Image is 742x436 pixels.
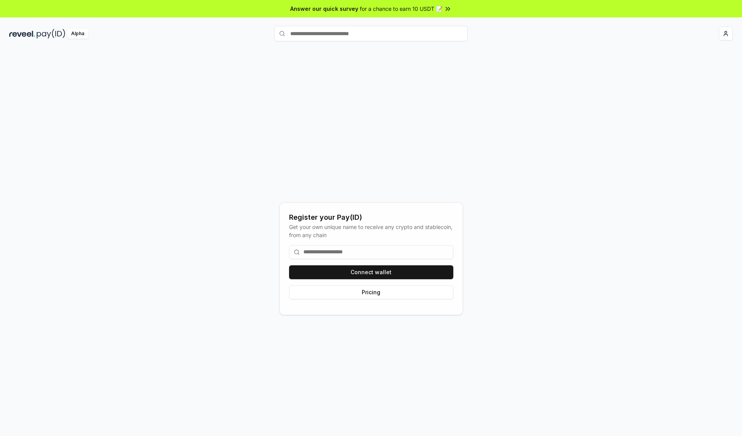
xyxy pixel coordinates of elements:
span: for a chance to earn 10 USDT 📝 [360,5,442,13]
span: Answer our quick survey [290,5,358,13]
div: Get your own unique name to receive any crypto and stablecoin, from any chain [289,223,453,239]
div: Register your Pay(ID) [289,212,453,223]
button: Connect wallet [289,265,453,279]
button: Pricing [289,285,453,299]
img: pay_id [37,29,65,39]
img: reveel_dark [9,29,35,39]
div: Alpha [67,29,88,39]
